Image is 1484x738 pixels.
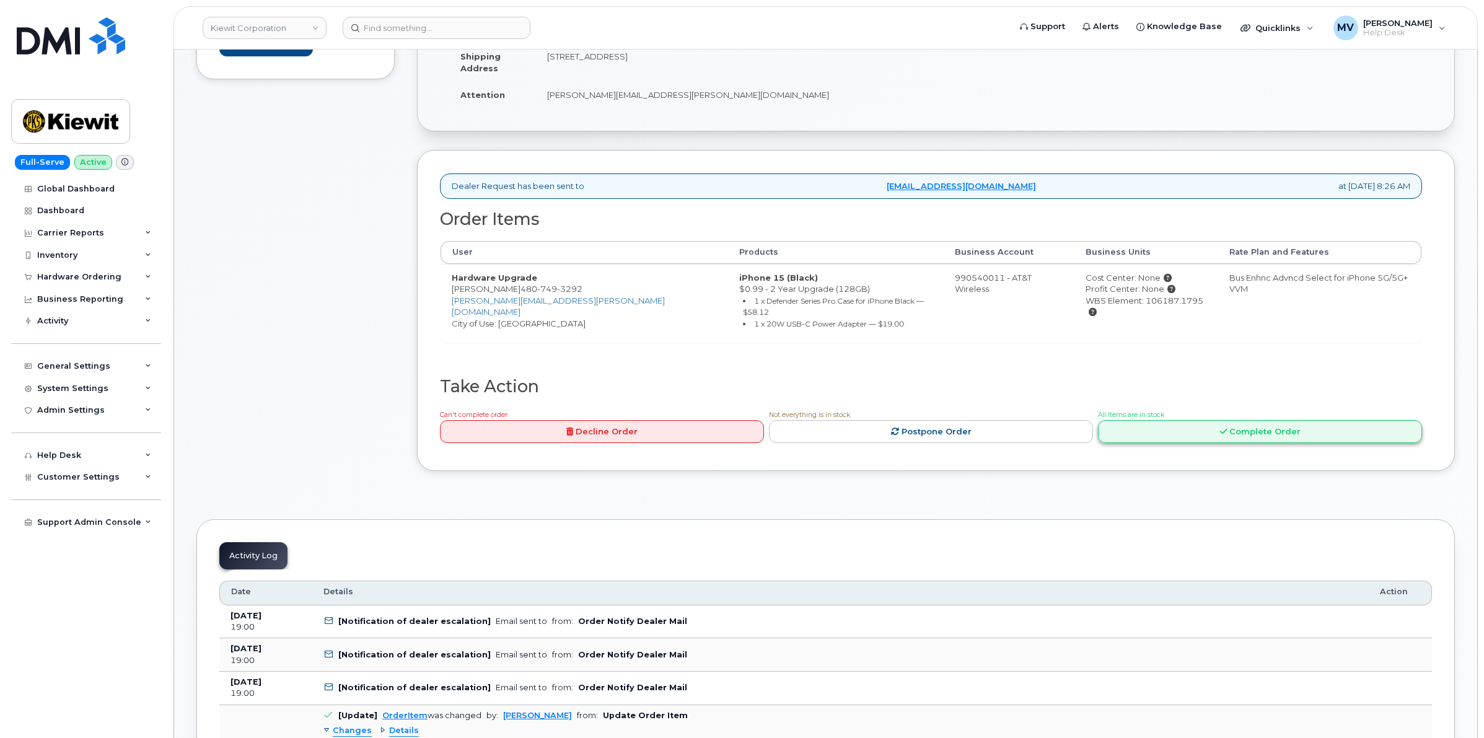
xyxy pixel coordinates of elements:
th: Business Account [944,241,1075,263]
b: [Notification of dealer escalation] [338,617,491,626]
span: Not everything is in stock [769,411,850,419]
span: Details [389,725,419,737]
a: Complete Order [1098,420,1422,443]
b: Order Notify Dealer Mail [578,683,687,692]
span: Knowledge Base [1147,20,1222,33]
span: 749 [537,284,557,294]
small: 1 x Defender Series Pro Case for iPhone Black — $58.12 [743,296,924,317]
div: 19:00 [231,622,301,633]
strong: Hardware Upgrade [452,273,537,283]
div: Cost Center: None [1086,272,1206,284]
div: Dealer Request has been sent to at [DATE] 8:26 AM [440,174,1422,199]
h2: Order Items [440,210,1422,229]
small: 1 x 20W USB-C Power Adapter — $19.00 [754,319,904,328]
th: Products [728,241,944,263]
b: [Update] [338,711,377,720]
a: Alerts [1074,14,1128,39]
a: [PERSON_NAME][EMAIL_ADDRESS][PERSON_NAME][DOMAIN_NAME] [452,296,665,317]
div: 19:00 [231,655,301,666]
span: Details [323,586,353,597]
td: [STREET_ADDRESS] [536,43,927,81]
div: 19:00 [231,688,301,699]
a: Kiewit Corporation [203,17,327,39]
h2: Take Action [440,377,1422,396]
b: [DATE] [231,644,261,653]
span: Help Desk [1363,28,1433,38]
th: User [441,241,728,263]
a: Decline Order [440,420,764,443]
span: from: [552,617,573,626]
iframe: Messenger Launcher [1430,684,1475,729]
th: Action [1369,581,1432,605]
td: [PERSON_NAME] City of Use: [GEOGRAPHIC_DATA] [441,264,728,343]
b: [Notification of dealer escalation] [338,650,491,659]
strong: Shipping Address [460,51,501,73]
a: Postpone Order [769,420,1093,443]
span: from: [552,650,573,659]
b: [Notification of dealer escalation] [338,683,491,692]
div: Email sent to [496,650,547,659]
td: $0.99 - 2 Year Upgrade (128GB) [728,264,944,343]
span: by: [486,711,498,720]
td: 990540011 - AT&T Wireless [944,264,1075,343]
div: WBS Element: 106187.1795 [1086,295,1206,318]
b: Order Notify Dealer Mail [578,650,687,659]
span: All Items are in stock [1098,411,1164,419]
strong: Attention [460,90,505,100]
div: Email sent to [496,617,547,626]
span: 3292 [557,284,582,294]
span: MV [1337,20,1354,35]
span: Can't complete order [440,411,507,419]
a: [PERSON_NAME] [503,711,572,720]
a: OrderItem [382,711,428,720]
td: Bus Enhnc Advncd Select for iPhone 5G/5G+ VVM [1218,264,1421,343]
td: [PERSON_NAME][EMAIL_ADDRESS][PERSON_NAME][DOMAIN_NAME] [536,81,927,108]
div: was changed [382,711,481,720]
input: Find something... [343,17,530,39]
span: Changes [333,725,372,737]
span: [PERSON_NAME] [1363,18,1433,28]
span: Support [1030,20,1065,33]
span: Alerts [1093,20,1119,33]
a: Knowledge Base [1128,14,1231,39]
b: [DATE] [231,677,261,687]
div: Email sent to [496,683,547,692]
div: Marivi Vargas [1325,15,1454,40]
a: [EMAIL_ADDRESS][DOMAIN_NAME] [887,180,1036,192]
b: Order Notify Dealer Mail [578,617,687,626]
span: Date [231,586,251,597]
th: Rate Plan and Features [1218,241,1421,263]
th: Business Units [1074,241,1218,263]
b: Update Order Item [603,711,688,720]
strong: iPhone 15 (Black) [739,273,818,283]
span: 480 [520,284,582,294]
b: [DATE] [231,611,261,620]
div: Quicklinks [1232,15,1322,40]
a: Support [1011,14,1074,39]
div: Profit Center: None [1086,283,1206,295]
span: from: [577,711,598,720]
span: Quicklinks [1255,23,1301,33]
span: from: [552,683,573,692]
